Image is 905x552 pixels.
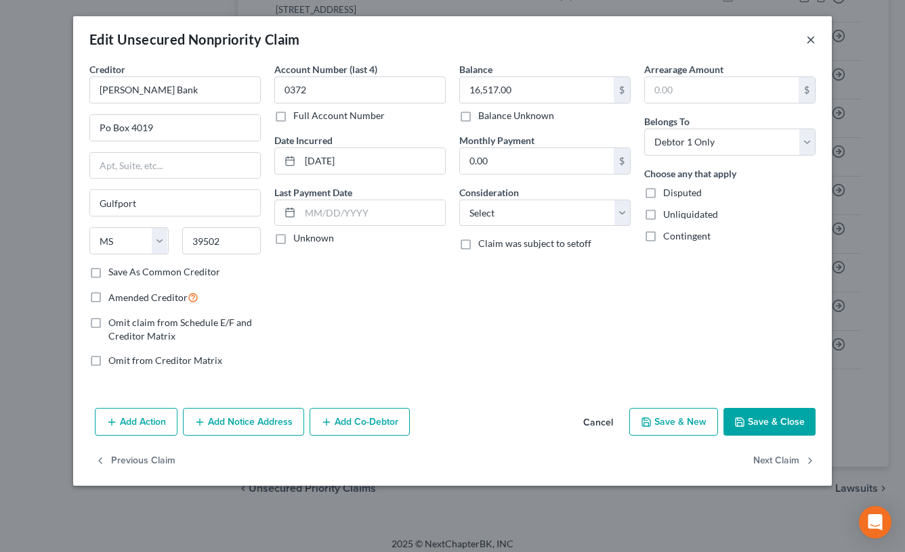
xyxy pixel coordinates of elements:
button: Previous Claim [95,446,175,475]
label: Choose any that apply [644,166,736,181]
input: Enter city... [90,190,260,216]
div: $ [614,148,630,174]
span: Omit from Creditor Matrix [108,354,222,366]
label: Balance Unknown [478,109,554,122]
label: Balance [459,62,492,76]
span: Disputed [663,187,702,198]
div: $ [799,77,815,103]
input: XXXX [274,76,446,103]
input: 0.00 [460,77,614,103]
span: Creditor [89,64,125,75]
label: Account Number (last 4) [274,62,377,76]
label: Arrearage Amount [644,62,723,76]
button: Next Claim [753,446,816,475]
input: Enter address... [90,115,260,141]
input: Search creditor by name... [89,76,261,103]
span: Amended Creditor [108,292,188,303]
button: Save & New [629,408,718,436]
label: Monthly Payment [459,133,534,147]
label: Save As Common Creditor [108,265,220,279]
button: × [806,31,816,47]
div: Open Intercom Messenger [859,506,891,538]
div: $ [614,77,630,103]
span: Claim was subject to setoff [478,237,591,249]
label: Date Incurred [274,133,333,147]
input: MM/DD/YYYY [300,148,445,174]
input: Apt, Suite, etc... [90,153,260,179]
button: Add Notice Address [183,408,304,436]
span: Belongs To [644,116,690,127]
span: Contingent [663,230,711,241]
label: Full Account Number [293,109,385,122]
label: Unknown [293,231,334,245]
button: Add Action [95,408,177,436]
div: Edit Unsecured Nonpriority Claim [89,30,300,49]
span: Unliquidated [663,208,718,220]
input: Enter zip... [182,227,261,254]
button: Save & Close [723,408,816,436]
label: Last Payment Date [274,185,352,200]
input: MM/DD/YYYY [300,200,445,226]
input: 0.00 [645,77,799,103]
button: Add Co-Debtor [310,408,410,436]
span: Omit claim from Schedule E/F and Creditor Matrix [108,317,252,342]
button: Cancel [572,409,624,436]
label: Consideration [459,185,519,200]
input: 0.00 [460,148,614,174]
